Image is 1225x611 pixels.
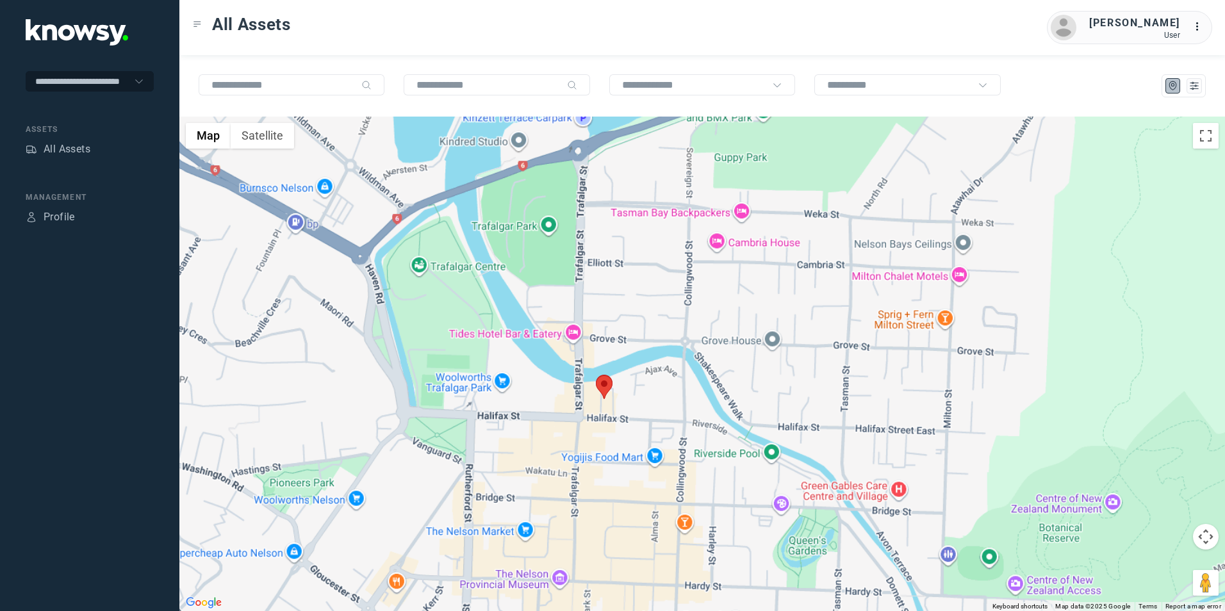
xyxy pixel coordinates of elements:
[183,594,225,611] a: Open this area in Google Maps (opens a new window)
[1089,15,1180,31] div: [PERSON_NAME]
[1193,524,1219,550] button: Map camera controls
[231,123,294,149] button: Show satellite imagery
[1089,31,1180,40] div: User
[1193,19,1208,35] div: :
[992,602,1048,611] button: Keyboard shortcuts
[26,142,90,157] a: AssetsAll Assets
[1188,80,1200,92] div: List
[26,124,154,135] div: Assets
[212,13,291,36] span: All Assets
[1139,603,1158,610] a: Terms (opens in new tab)
[193,20,202,29] div: Toggle Menu
[1193,19,1208,37] div: :
[1051,15,1076,40] img: avatar.png
[1165,603,1221,610] a: Report a map error
[26,191,154,203] div: Management
[44,209,75,225] div: Profile
[1055,603,1130,610] span: Map data ©2025 Google
[26,19,128,45] img: Application Logo
[1167,80,1179,92] div: Map
[361,80,372,90] div: Search
[567,80,577,90] div: Search
[26,209,75,225] a: ProfileProfile
[26,143,37,155] div: Assets
[186,123,231,149] button: Show street map
[183,594,225,611] img: Google
[1194,22,1206,31] tspan: ...
[1193,123,1219,149] button: Toggle fullscreen view
[1193,570,1219,596] button: Drag Pegman onto the map to open Street View
[26,211,37,223] div: Profile
[44,142,90,157] div: All Assets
